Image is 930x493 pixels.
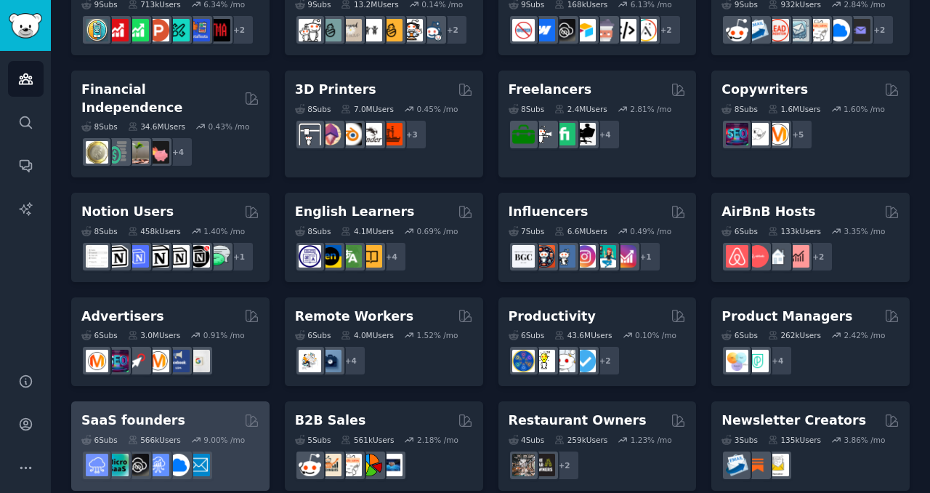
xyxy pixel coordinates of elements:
img: work [319,350,341,372]
h2: Restaurant Owners [509,412,647,430]
img: Newsletters [767,454,789,476]
div: 1.52 % /mo [417,330,458,340]
div: 0.91 % /mo [203,330,245,340]
img: ProductHunters [147,19,169,41]
img: KeepWriting [746,123,769,145]
img: fatFIRE [147,141,169,164]
img: B2BSales [360,454,382,476]
h2: B2B Sales [295,412,366,430]
div: 4 Sub s [509,435,545,445]
img: FacebookAds [167,350,190,372]
img: BeautyGuruChatter [512,245,535,268]
img: productivity [553,350,575,372]
div: 6 Sub s [721,226,758,236]
div: 262k Users [768,330,821,340]
div: 2.4M Users [554,104,607,114]
div: + 2 [437,15,468,45]
img: parentsofmultiples [400,19,423,41]
div: + 2 [590,345,620,376]
img: NoCodeMovement [614,19,636,41]
h2: Productivity [509,308,596,326]
div: + 4 [590,119,620,150]
img: microsaas [106,454,129,476]
img: Airtable [573,19,596,41]
img: daddit [299,19,321,41]
img: SaaS [86,454,108,476]
img: toddlers [360,19,382,41]
img: InstagramGrowthTips [614,245,636,268]
img: notioncreations [106,245,129,268]
img: PPC [126,350,149,372]
img: Parents [421,19,443,41]
img: NoCodeSaaS [126,454,149,476]
div: + 4 [163,137,193,167]
img: SingleParents [319,19,341,41]
div: 2.18 % /mo [417,435,458,445]
img: Fire [126,141,149,164]
img: Emailmarketing [746,19,769,41]
h2: AirBnB Hosts [721,203,815,221]
h2: Financial Independence [81,81,239,116]
img: EmailOutreach [848,19,870,41]
img: LifeProTips [512,350,535,372]
div: 9.00 % /mo [203,435,245,445]
div: + 1 [224,241,254,272]
img: NewParents [380,19,403,41]
div: + 4 [336,345,366,376]
img: TestMyApp [208,19,230,41]
div: 3 Sub s [721,435,758,445]
img: AskNotion [167,245,190,268]
img: B2BSaaS [828,19,850,41]
img: youtubepromotion [106,19,129,41]
img: forhire [512,123,535,145]
div: 561k Users [341,435,394,445]
img: salestechniques [319,454,341,476]
div: 1.60 % /mo [844,104,885,114]
img: sales [299,454,321,476]
div: 6 Sub s [509,330,545,340]
div: 6 Sub s [81,330,118,340]
div: + 3 [397,119,427,150]
div: 8 Sub s [81,226,118,236]
div: 1.6M Users [768,104,821,114]
img: rentalproperties [767,245,789,268]
img: 3Dprinting [299,123,321,145]
img: betatests [187,19,210,41]
img: languagelearning [299,245,321,268]
h2: Influencers [509,203,589,221]
img: beyondthebump [339,19,362,41]
div: 566k Users [128,435,181,445]
div: 3.35 % /mo [844,226,885,236]
div: 3.86 % /mo [844,435,885,445]
img: LearnEnglishOnReddit [360,245,382,268]
img: NotionGeeks [147,245,169,268]
img: ProductMgmt [746,350,769,372]
img: Fiverr [553,123,575,145]
div: + 2 [224,15,254,45]
div: + 2 [803,241,833,272]
img: ProductManagement [726,350,748,372]
div: 3.0M Users [128,330,181,340]
div: 4.0M Users [341,330,394,340]
div: 7 Sub s [509,226,545,236]
div: 0.10 % /mo [635,330,676,340]
img: nocode [512,19,535,41]
div: 1.23 % /mo [631,435,672,445]
img: EnglishLearning [319,245,341,268]
div: 7.0M Users [341,104,394,114]
div: + 5 [783,119,813,150]
div: + 4 [376,241,407,272]
img: SEO [726,123,748,145]
div: 6.6M Users [554,226,607,236]
div: 8 Sub s [721,104,758,114]
img: B2BSaaS [167,454,190,476]
img: InstagramMarketing [573,245,596,268]
img: BestNotionTemplates [187,245,210,268]
div: + 2 [549,450,580,481]
img: NoCodeSaaS [553,19,575,41]
div: + 1 [631,241,661,272]
div: 0.69 % /mo [417,226,458,236]
div: 0.43 % /mo [209,121,250,132]
img: 3Dmodeling [319,123,341,145]
div: + 2 [651,15,682,45]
